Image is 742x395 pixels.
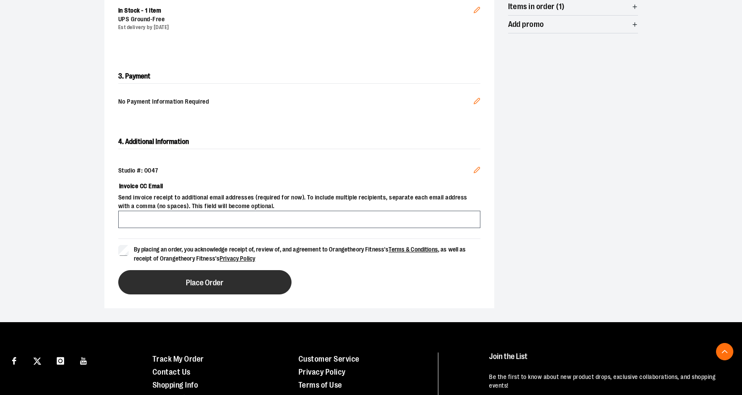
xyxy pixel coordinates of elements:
button: Place Order [118,270,292,294]
h2: 3. Payment [118,69,480,84]
span: By placing an order, you acknowledge receipt of, review of, and agreement to Orangetheory Fitness... [134,246,466,262]
h4: Join the List [489,353,723,369]
input: By placing an order, you acknowledge receipt of, review of, and agreement to Orangetheory Fitness... [118,245,129,255]
span: Free [152,16,165,23]
p: Be the first to know about new product drops, exclusive collaborations, and shopping events! [489,373,723,390]
span: Add promo [508,20,544,29]
a: Visit our Facebook page [6,353,22,368]
a: Terms of Use [298,381,342,389]
span: No Payment Information Required [118,98,473,107]
div: Est delivery by [DATE] [118,24,473,31]
a: Terms & Conditions [389,246,438,253]
button: Edit [467,91,487,114]
span: Items in order (1) [508,3,565,11]
a: Privacy Policy [220,255,255,262]
a: Visit our Youtube page [76,353,91,368]
button: Back To Top [716,343,733,360]
button: Edit [467,160,487,183]
label: Invoice CC Email [118,179,480,193]
a: Contact Us [152,368,191,376]
button: Add promo [508,16,638,33]
a: Visit our X page [30,353,45,368]
a: Privacy Policy [298,368,346,376]
span: Send invoice receipt to additional email addresses (required for now). To include multiple recipi... [118,193,480,211]
div: Studio #: 0047 [118,166,480,175]
div: UPS Ground - [118,15,473,24]
div: In Stock - 1 item [118,7,473,15]
a: Customer Service [298,355,360,363]
span: Place Order [186,279,224,287]
a: Track My Order [152,355,204,363]
img: Twitter [33,357,41,365]
a: Visit our Instagram page [53,353,68,368]
a: Shopping Info [152,381,198,389]
h2: 4. Additional Information [118,135,480,149]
